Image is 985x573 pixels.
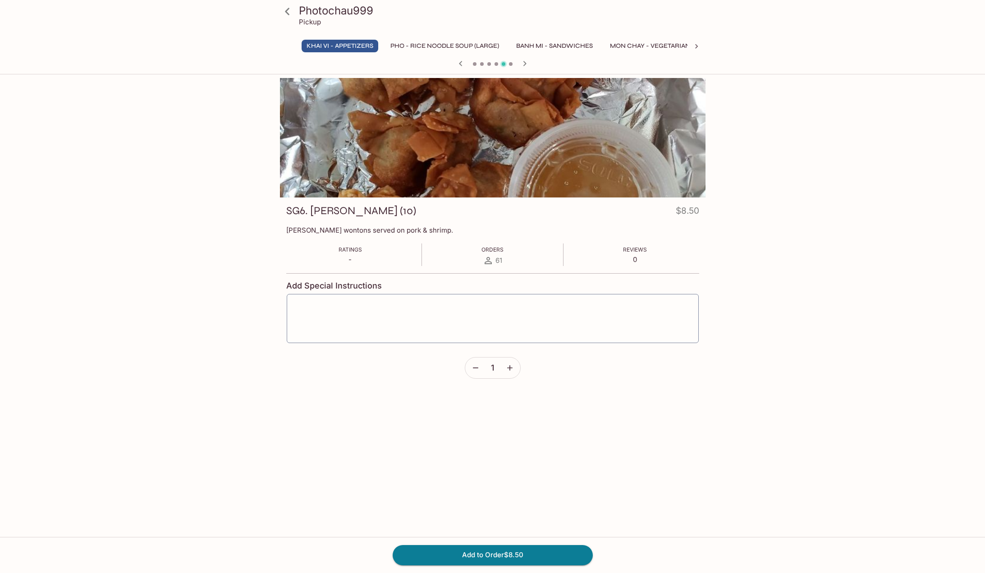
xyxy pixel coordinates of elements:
[676,204,699,221] h4: $8.50
[286,226,699,234] p: [PERSON_NAME] wontons served on pork & shrimp.
[299,4,702,18] h3: Photochau999
[605,40,725,52] button: Mon Chay - Vegetarian Entrees
[339,255,362,264] p: -
[339,246,362,253] span: Ratings
[280,78,706,197] div: SG6. Hoanh Thanh Chien (10)
[393,545,593,565] button: Add to Order$8.50
[623,246,647,253] span: Reviews
[286,281,699,291] h4: Add Special Instructions
[495,256,502,265] span: 61
[385,40,504,52] button: Pho - Rice Noodle Soup (Large)
[481,246,504,253] span: Orders
[511,40,598,52] button: Banh Mi - Sandwiches
[302,40,378,52] button: Khai Vi - Appetizers
[299,18,321,26] p: Pickup
[623,255,647,264] p: 0
[491,363,494,373] span: 1
[286,204,416,218] h3: SG6. [PERSON_NAME] (10)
